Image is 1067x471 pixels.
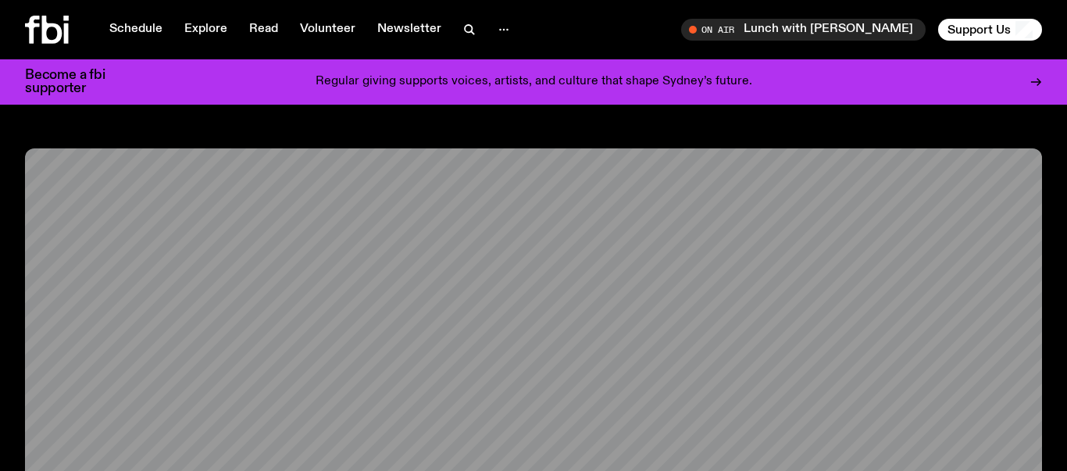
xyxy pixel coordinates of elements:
[240,19,287,41] a: Read
[368,19,451,41] a: Newsletter
[316,75,752,89] p: Regular giving supports voices, artists, and culture that shape Sydney’s future.
[947,23,1011,37] span: Support Us
[25,69,125,95] h3: Become a fbi supporter
[291,19,365,41] a: Volunteer
[938,19,1042,41] button: Support Us
[175,19,237,41] a: Explore
[681,19,926,41] button: On AirLunch with [PERSON_NAME]
[100,19,172,41] a: Schedule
